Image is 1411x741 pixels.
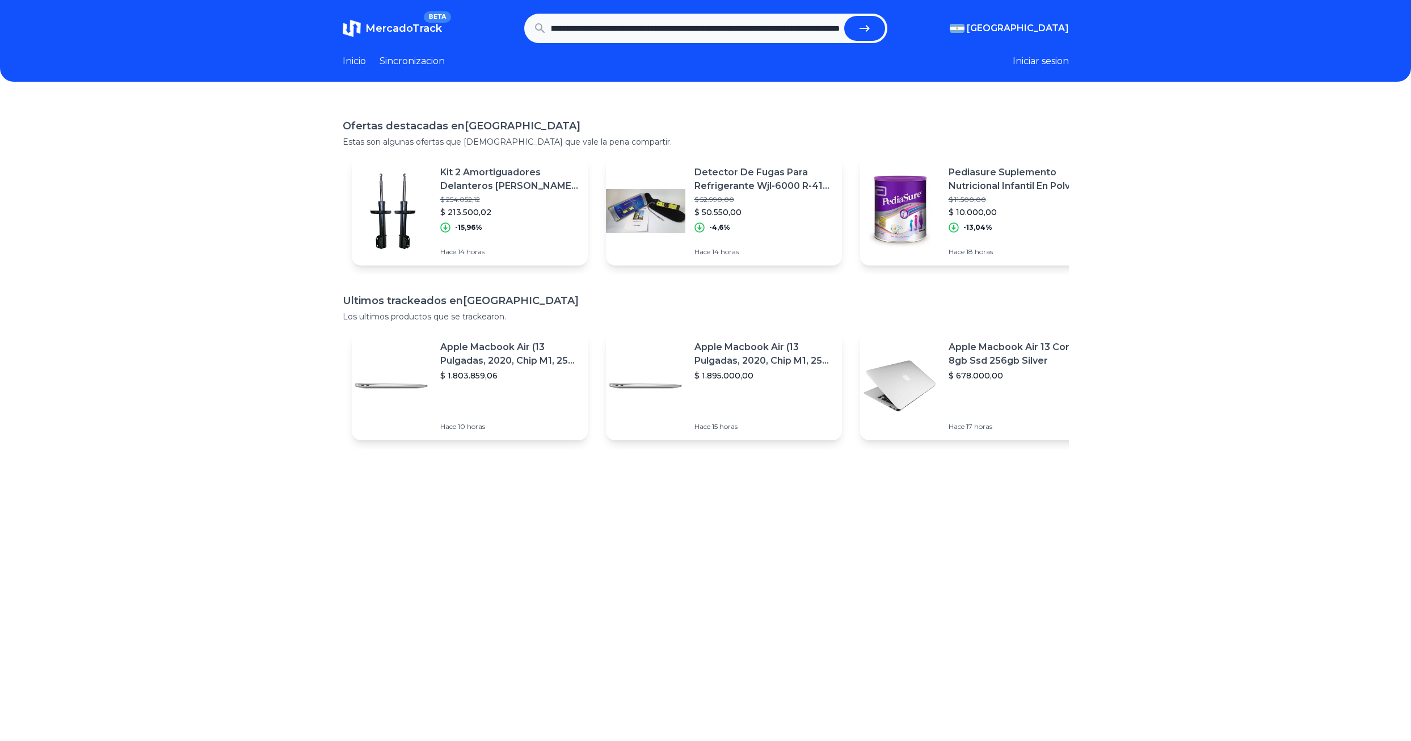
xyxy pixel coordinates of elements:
p: $ 254.052,12 [440,195,579,204]
span: BETA [424,11,450,23]
p: Detector De Fugas Para Refrigerante Wjl-6000 R-410 R-22 [694,166,833,193]
p: Hace 17 horas [949,422,1087,431]
p: Hace 18 horas [949,247,1087,256]
img: Argentina [950,24,964,33]
span: MercadoTrack [365,22,442,35]
img: Featured image [352,346,431,426]
p: Apple Macbook Air (13 Pulgadas, 2020, Chip M1, 256 Gb De Ssd, 8 Gb De Ram) - Plata [694,340,833,368]
p: Apple Macbook Air (13 Pulgadas, 2020, Chip M1, 256 Gb De Ssd, 8 Gb De Ram) - Plata [440,340,579,368]
a: MercadoTrackBETA [343,19,442,37]
button: [GEOGRAPHIC_DATA] [950,22,1069,35]
p: -15,96% [455,223,482,232]
p: Hace 10 horas [440,422,579,431]
a: Featured imageKit 2 Amortiguadores Delanteros [PERSON_NAME] 1.4 - 2017$ 254.052,12$ 213.500,02-15... [352,157,588,266]
a: Featured imageApple Macbook Air (13 Pulgadas, 2020, Chip M1, 256 Gb De Ssd, 8 Gb De Ram) - Plata$... [352,331,588,440]
button: Iniciar sesion [1013,54,1069,68]
a: Sincronizacion [380,54,445,68]
p: -13,04% [963,223,992,232]
img: Featured image [860,346,940,426]
h1: Ofertas destacadas en [GEOGRAPHIC_DATA] [343,118,1069,134]
img: Featured image [606,346,685,426]
p: $ 1.803.859,06 [440,370,579,381]
p: Pediasure Suplemento Nutricional Infantil En Polvo X 400 Gr [949,166,1087,193]
p: $ 11.500,00 [949,195,1087,204]
a: Featured imageApple Macbook Air (13 Pulgadas, 2020, Chip M1, 256 Gb De Ssd, 8 Gb De Ram) - Plata$... [606,331,842,440]
p: $ 213.500,02 [440,207,579,218]
p: $ 10.000,00 [949,207,1087,218]
p: Apple Macbook Air 13 Core I5 8gb Ssd 256gb Silver [949,340,1087,368]
a: Featured imagePediasure Suplemento Nutricional Infantil En Polvo X 400 Gr$ 11.500,00$ 10.000,00-1... [860,157,1096,266]
p: Kit 2 Amortiguadores Delanteros [PERSON_NAME] 1.4 - 2017 [440,166,579,193]
img: Featured image [860,171,940,251]
p: Hace 15 horas [694,422,833,431]
img: MercadoTrack [343,19,361,37]
p: Hace 14 horas [440,247,579,256]
p: -4,6% [709,223,730,232]
p: $ 50.550,00 [694,207,833,218]
p: $ 678.000,00 [949,370,1087,381]
p: Hace 14 horas [694,247,833,256]
img: Featured image [606,171,685,251]
a: Inicio [343,54,366,68]
p: $ 52.990,00 [694,195,833,204]
a: Featured imageDetector De Fugas Para Refrigerante Wjl-6000 R-410 R-22$ 52.990,00$ 50.550,00-4,6%H... [606,157,842,266]
a: Featured imageApple Macbook Air 13 Core I5 8gb Ssd 256gb Silver$ 678.000,00Hace 17 horas [860,331,1096,440]
p: Estas son algunas ofertas que [DEMOGRAPHIC_DATA] que vale la pena compartir. [343,136,1069,148]
span: [GEOGRAPHIC_DATA] [967,22,1069,35]
p: Los ultimos productos que se trackearon. [343,311,1069,322]
p: $ 1.895.000,00 [694,370,833,381]
img: Featured image [352,171,431,251]
h1: Ultimos trackeados en [GEOGRAPHIC_DATA] [343,293,1069,309]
